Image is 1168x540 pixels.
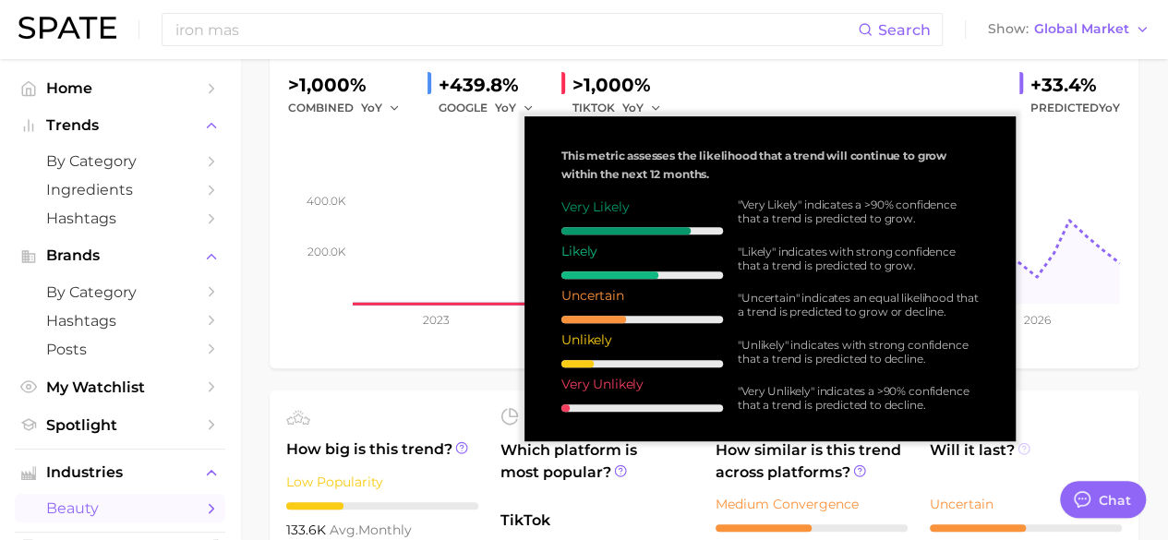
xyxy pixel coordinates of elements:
[738,338,979,366] div: "Unlikely" indicates with strong confidence that a trend is predicted to decline.
[174,14,858,45] input: Search here for a brand, industry, or ingredient
[930,439,1122,484] span: Will it last?
[561,271,723,279] div: 6 / 10
[930,524,1122,532] div: 5 / 10
[738,198,979,225] div: "Very Likely" indicates a >90% confidence that a trend is predicted to grow.
[983,18,1154,42] button: ShowGlobal Market
[561,227,723,234] div: 8 / 10
[1099,101,1120,114] span: YoY
[15,459,225,486] button: Industries
[1034,24,1129,34] span: Global Market
[46,464,194,481] span: Industries
[15,204,225,233] a: Hashtags
[878,21,931,39] span: Search
[286,522,330,538] span: 133.6k
[716,493,908,515] div: Medium Convergence
[46,247,194,264] span: Brands
[286,471,478,493] div: Low Popularity
[561,316,723,323] div: 4 / 10
[561,375,723,393] div: Very Unlikely
[572,97,674,119] div: TIKTOK
[361,97,401,119] button: YoY
[18,17,116,39] img: SPATE
[930,493,1122,515] div: Uncertain
[15,278,225,306] a: by Category
[439,70,547,100] div: +439.8%
[1030,70,1120,100] div: +33.4%
[1024,313,1051,327] tspan: 2026
[500,510,692,532] span: TikTok
[561,198,723,216] div: Very Likely
[738,384,979,412] div: "Very Unlikely" indicates a >90% confidence that a trend is predicted to decline.
[622,100,644,115] span: YoY
[561,360,723,367] div: 2 / 10
[561,149,946,181] span: This metric assesses the likelihood that a trend will continue to grow within the next 12 months.
[46,79,194,97] span: Home
[15,147,225,175] a: by Category
[46,499,194,517] span: beauty
[286,438,478,462] span: How big is this trend?
[361,100,382,115] span: YoY
[561,242,723,260] div: Likely
[15,306,225,335] a: Hashtags
[622,97,662,119] button: YoY
[46,181,194,198] span: Ingredients
[495,97,535,119] button: YoY
[15,335,225,364] a: Posts
[288,97,413,119] div: combined
[15,175,225,204] a: Ingredients
[46,283,194,301] span: by Category
[423,313,450,327] tspan: 2023
[738,291,979,318] div: "Uncertain" indicates an equal likelihood that a trend is predicted to grow or decline.
[716,524,908,532] div: 5 / 10
[15,411,225,439] a: Spotlight
[15,112,225,139] button: Trends
[439,97,547,119] div: GOOGLE
[716,439,908,484] span: How similar is this trend across platforms?
[495,100,516,115] span: YoY
[1030,97,1120,119] span: Predicted
[288,74,367,96] span: >1,000%
[15,494,225,522] a: beauty
[46,341,194,358] span: Posts
[561,404,723,412] div: 0 / 10
[46,312,194,330] span: Hashtags
[46,152,194,170] span: by Category
[738,245,979,272] div: "Likely" indicates with strong confidence that a trend is predicted to grow.
[286,502,478,510] div: 3 / 10
[46,416,194,434] span: Spotlight
[15,373,225,402] a: My Watchlist
[500,439,692,500] span: Which platform is most popular?
[15,242,225,270] button: Brands
[330,522,358,538] abbr: average
[46,117,194,134] span: Trends
[988,24,1029,34] span: Show
[15,74,225,102] a: Home
[561,330,723,349] div: Unlikely
[46,378,194,396] span: My Watchlist
[572,74,651,96] span: >1,000%
[561,286,723,305] div: Uncertain
[46,210,194,227] span: Hashtags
